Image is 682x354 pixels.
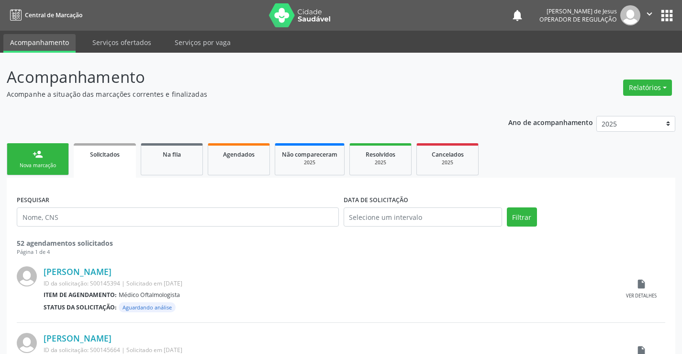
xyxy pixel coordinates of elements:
span: Aguardando análise [119,302,176,312]
div: Página 1 de 4 [17,248,665,256]
button: apps [659,7,675,24]
input: Nome, CNS [17,207,339,227]
b: Item de agendamento: [44,291,117,299]
p: Acompanhamento [7,65,475,89]
span: Operador de regulação [539,15,617,23]
div: 2025 [424,159,471,166]
a: [PERSON_NAME] [44,333,112,343]
a: Serviços ofertados [86,34,158,51]
strong: 52 agendamentos solicitados [17,239,113,248]
div: 2025 [282,159,337,166]
div: Ver detalhes [626,293,657,299]
span: Médico Oftalmologista [119,291,180,299]
span: Cancelados [432,150,464,159]
img: img [17,266,37,286]
div: 2025 [357,159,404,166]
div: person_add [33,149,43,160]
div: [PERSON_NAME] de Jesus [539,7,617,15]
a: Central de Marcação [7,7,82,23]
input: Selecione um intervalo [344,207,502,227]
i: insert_drive_file [636,279,647,289]
a: [PERSON_NAME] [44,266,112,277]
i:  [644,9,655,19]
span: Não compareceram [282,150,337,159]
a: Serviços por vaga [168,34,237,51]
span: Agendados [223,150,255,159]
span: Solicitado em [DATE] [126,279,182,287]
span: Resolvidos [366,150,395,159]
span: Na fila [163,150,181,159]
button:  [640,5,659,25]
span: Central de Marcação [25,11,82,19]
div: Nova marcação [14,162,62,169]
button: Relatórios [623,80,672,96]
b: Status da solicitação: [44,303,117,311]
button: notifications [511,9,524,22]
span: ID da solicitação: S00145394 | [44,279,125,287]
a: Acompanhamento [3,34,76,53]
label: DATA DE SOLICITAÇÃO [344,193,408,207]
span: ID da solicitação: S00145664 | [44,346,125,354]
span: Solicitados [90,150,120,159]
p: Acompanhe a situação das marcações correntes e finalizadas [7,89,475,99]
span: Solicitado em [DATE] [126,346,182,354]
p: Ano de acompanhamento [508,116,593,128]
img: img [620,5,640,25]
label: PESQUISAR [17,193,49,207]
button: Filtrar [507,207,537,227]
